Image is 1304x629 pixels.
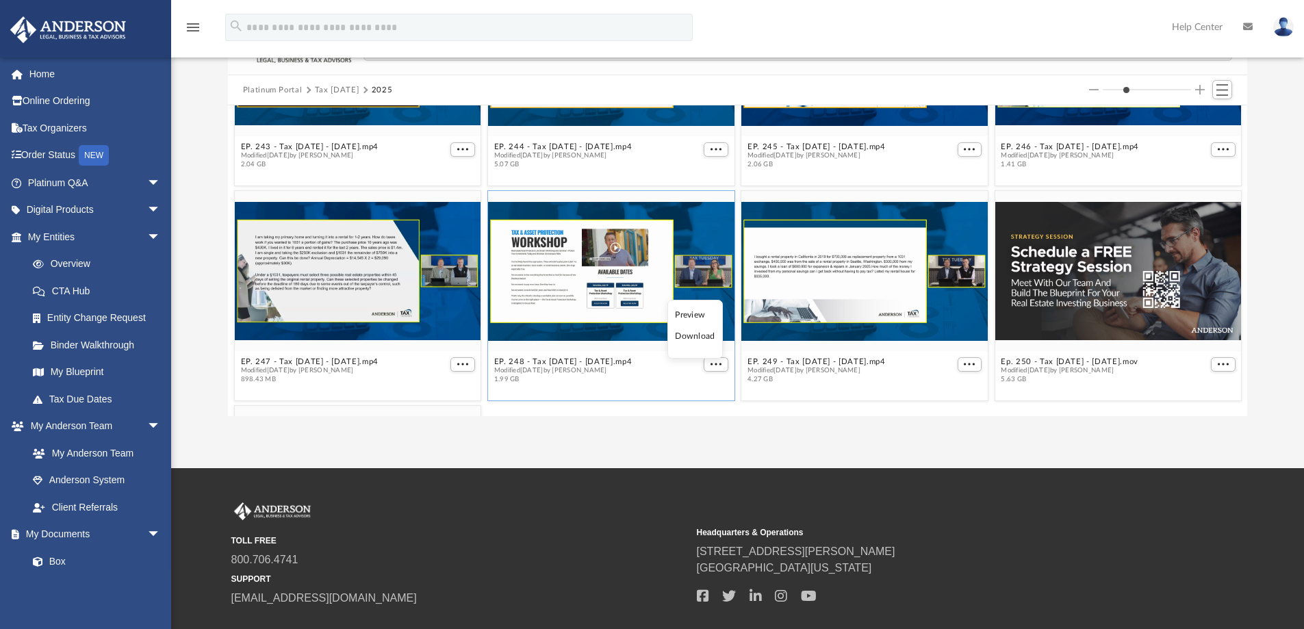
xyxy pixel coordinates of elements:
[240,142,378,151] button: EP. 243 - Tax [DATE] - [DATE].mp4
[747,160,885,169] span: 2.06 GB
[19,467,175,494] a: Anderson System
[10,142,181,170] a: Order StatusNEW
[697,545,895,557] a: [STREET_ADDRESS][PERSON_NAME]
[675,329,715,344] li: Download
[1273,17,1294,37] img: User Pic
[19,277,181,305] a: CTA Hub
[1211,357,1236,372] button: More options
[231,535,687,547] small: TOLL FREE
[1001,366,1138,375] span: Modified [DATE] by [PERSON_NAME]
[1212,80,1233,99] button: Switch to List View
[747,357,885,366] button: EP. 249 - Tax [DATE] - [DATE].mp4
[747,366,885,375] span: Modified [DATE] by [PERSON_NAME]
[185,26,201,36] a: menu
[315,84,359,97] button: Tax [DATE]
[1001,142,1138,151] button: EP. 246 - Tax [DATE] - [DATE].mp4
[147,413,175,441] span: arrow_drop_down
[450,142,475,157] button: More options
[228,105,1248,416] div: grid
[1001,160,1138,169] span: 1.41 GB
[231,573,687,585] small: SUPPORT
[704,142,728,157] button: More options
[240,160,378,169] span: 2.04 GB
[1001,357,1138,366] button: Ep. 250 - Tax [DATE] - [DATE].mov
[19,493,175,521] a: Client Referrals
[240,366,378,375] span: Modified [DATE] by [PERSON_NAME]
[185,19,201,36] i: menu
[147,169,175,197] span: arrow_drop_down
[957,357,982,372] button: More options
[1195,85,1205,94] button: Increase column size
[231,502,314,520] img: Anderson Advisors Platinum Portal
[1103,85,1191,94] input: Column size
[10,169,181,196] a: Platinum Q&Aarrow_drop_down
[10,60,181,88] a: Home
[697,562,872,574] a: [GEOGRAPHIC_DATA][US_STATE]
[494,151,632,160] span: Modified [DATE] by [PERSON_NAME]
[747,142,885,151] button: EP. 245 - Tax [DATE] - [DATE].mp4
[10,521,175,548] a: My Documentsarrow_drop_down
[231,554,298,565] a: 800.706.4741
[1001,375,1138,384] span: 5.63 GB
[19,385,181,413] a: Tax Due Dates
[19,439,168,467] a: My Anderson Team
[19,548,168,575] a: Box
[957,142,982,157] button: More options
[147,223,175,251] span: arrow_drop_down
[231,592,417,604] a: [EMAIL_ADDRESS][DOMAIN_NAME]
[19,575,175,602] a: Meeting Minutes
[19,331,181,359] a: Binder Walkthrough
[10,88,181,115] a: Online Ordering
[79,145,109,166] div: NEW
[10,196,181,224] a: Digital Productsarrow_drop_down
[1089,85,1099,94] button: Decrease column size
[494,142,632,151] button: EP. 244 - Tax [DATE] - [DATE].mp4
[372,84,393,97] button: 2025
[747,151,885,160] span: Modified [DATE] by [PERSON_NAME]
[450,357,475,372] button: More options
[10,223,181,251] a: My Entitiesarrow_drop_down
[240,375,378,384] span: 898.43 MB
[747,375,885,384] span: 4.27 GB
[147,196,175,224] span: arrow_drop_down
[10,114,181,142] a: Tax Organizers
[19,305,181,332] a: Entity Change Request
[19,251,181,278] a: Overview
[704,357,728,372] button: More options
[494,366,632,375] span: Modified [DATE] by [PERSON_NAME]
[243,84,303,97] button: Platinum Portal
[1211,142,1236,157] button: More options
[494,375,632,384] span: 1.99 GB
[1001,151,1138,160] span: Modified [DATE] by [PERSON_NAME]
[494,357,632,366] button: EP. 248 - Tax [DATE] - [DATE].mp4
[240,357,378,366] button: EP. 247 - Tax [DATE] - [DATE].mp4
[240,151,378,160] span: Modified [DATE] by [PERSON_NAME]
[675,308,715,322] li: Preview
[697,526,1153,539] small: Headquarters & Operations
[19,359,175,386] a: My Blueprint
[147,521,175,549] span: arrow_drop_down
[229,18,244,34] i: search
[494,160,632,169] span: 5.07 GB
[10,413,175,440] a: My Anderson Teamarrow_drop_down
[667,300,723,359] ul: More options
[6,16,130,43] img: Anderson Advisors Platinum Portal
